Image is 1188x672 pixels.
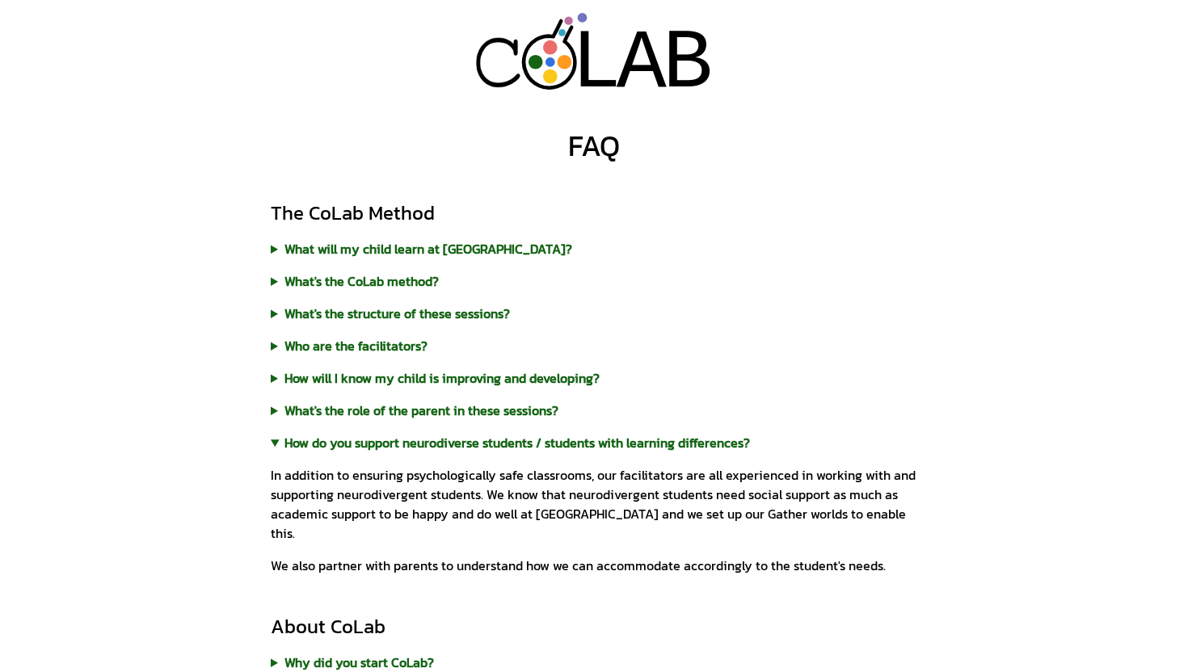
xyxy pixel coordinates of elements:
[271,271,917,291] summary: What's the CoLab method?
[271,465,917,543] p: In addition to ensuring psychologically safe classrooms, our facilitators are all experienced in ...
[271,336,917,355] summary: Who are the facilitators?
[271,304,917,323] summary: What's the structure of these sessions?
[663,14,713,114] div: B
[271,368,917,388] summary: How will I know my child is improving and developing?
[271,653,917,672] summary: Why did you start CoLab?
[271,239,917,258] summary: What will my child learn at [GEOGRAPHIC_DATA]?
[271,433,917,452] summary: How do you support neurodiverse students / students with learning differences?
[271,614,917,640] div: About CoLab
[568,129,620,162] div: FAQ
[436,13,752,90] a: LAB
[571,14,621,114] div: L
[271,401,917,420] summary: What's the role of the parent in these sessions?
[617,14,667,114] div: A
[271,556,917,575] p: We also partner with parents to understand how we can accommodate accordingly to the student's ne...
[271,200,917,226] div: The CoLab Method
